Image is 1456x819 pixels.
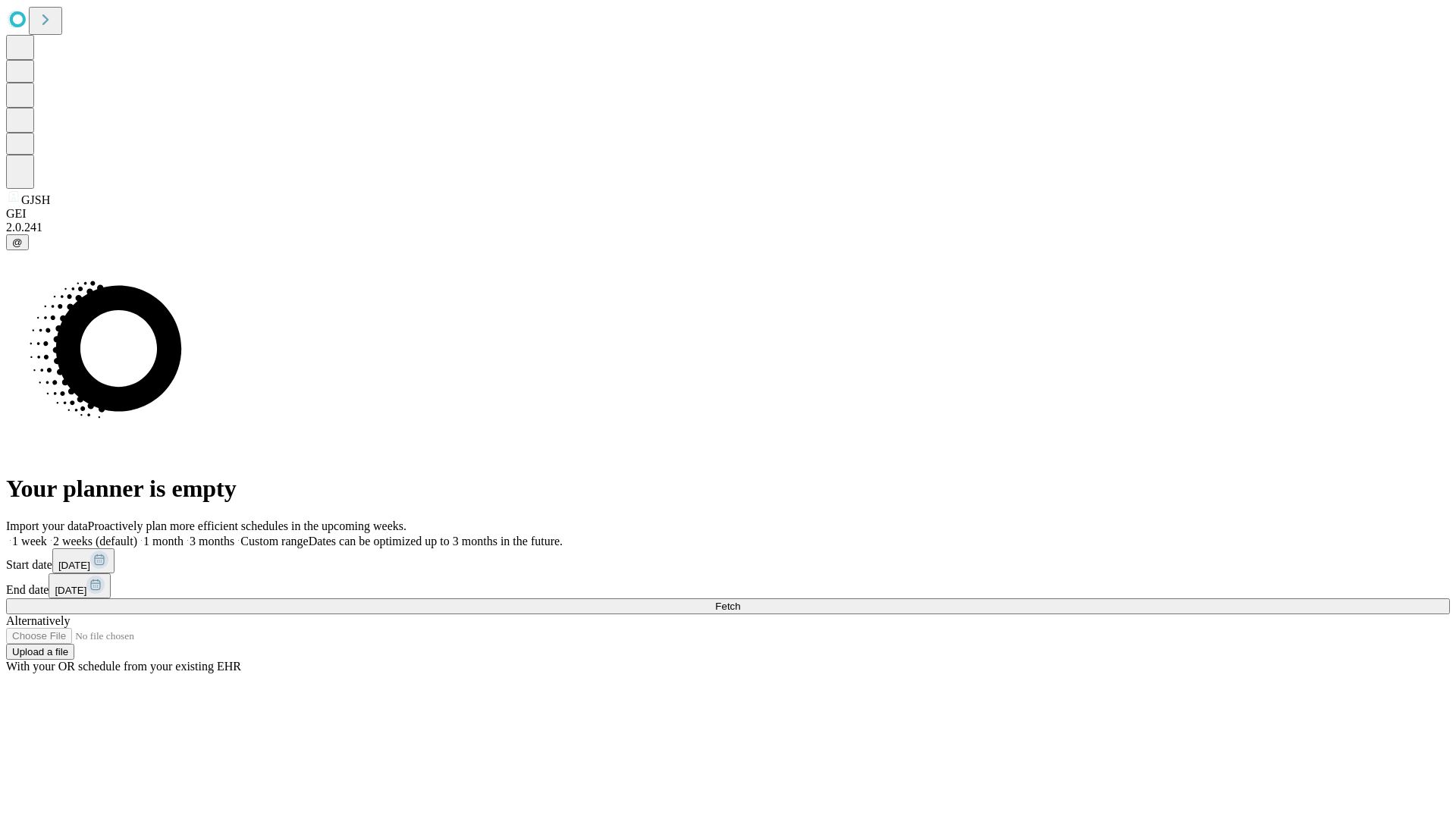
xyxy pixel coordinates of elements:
span: [DATE] [58,560,90,571]
span: [DATE] [55,585,86,596]
button: @ [6,234,29,250]
div: Start date [6,548,1450,573]
div: 2.0.241 [6,221,1450,234]
span: Dates can be optimized up to 3 months in the future. [309,535,563,548]
button: Upload a file [6,644,74,660]
span: 1 week [12,535,47,548]
h1: Your planner is empty [6,475,1450,503]
span: Fetch [715,601,740,612]
div: GEI [6,207,1450,221]
span: 2 weeks (default) [53,535,137,548]
span: 1 month [143,535,184,548]
span: Import your data [6,519,88,532]
span: 3 months [190,535,234,548]
button: [DATE] [52,548,115,573]
span: Custom range [240,535,308,548]
span: With your OR schedule from your existing EHR [6,660,241,673]
span: GJSH [21,193,50,206]
div: End date [6,573,1450,598]
span: @ [12,237,23,248]
button: Fetch [6,598,1450,614]
span: Alternatively [6,614,70,627]
button: [DATE] [49,573,111,598]
span: Proactively plan more efficient schedules in the upcoming weeks. [88,519,406,532]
